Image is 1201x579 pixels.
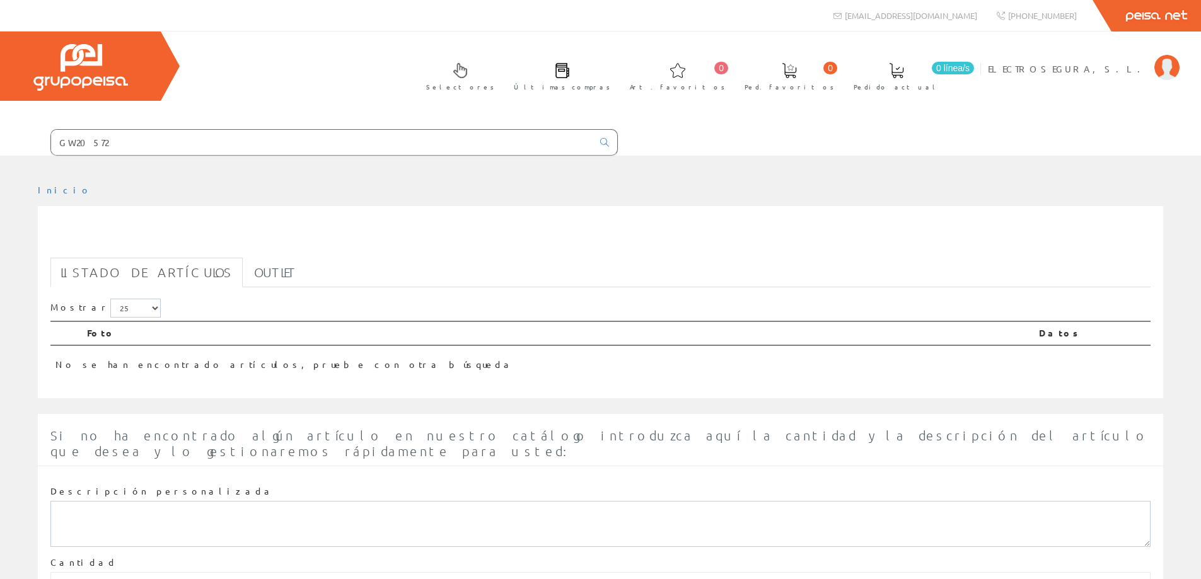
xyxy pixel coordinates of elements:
[932,62,974,74] span: 0 línea/s
[1034,321,1151,345] th: Datos
[50,258,243,287] a: Listado de artículos
[823,62,837,74] span: 0
[414,52,501,98] a: Selectores
[51,130,593,155] input: Buscar ...
[988,52,1180,64] a: ELECTROSEGURA, S.L.
[854,81,939,93] span: Pedido actual
[110,299,161,318] select: Mostrar
[1008,10,1077,21] span: [PHONE_NUMBER]
[33,44,128,91] img: Grupo Peisa
[50,556,117,569] label: Cantidad
[501,52,617,98] a: Últimas compras
[50,485,274,498] label: Descripción personalizada
[50,345,1034,376] td: No se han encontrado artículos, pruebe con otra búsqueda
[244,258,306,287] a: Outlet
[50,428,1148,459] span: Si no ha encontrado algún artículo en nuestro catálogo introduzca aquí la cantidad y la descripci...
[845,10,977,21] span: [EMAIL_ADDRESS][DOMAIN_NAME]
[630,81,725,93] span: Art. favoritos
[50,226,1151,251] h1: GW20572
[841,52,977,98] a: 0 línea/s Pedido actual
[514,81,610,93] span: Últimas compras
[38,184,91,195] a: Inicio
[745,81,834,93] span: Ped. favoritos
[988,62,1148,75] span: ELECTROSEGURA, S.L.
[426,81,494,93] span: Selectores
[714,62,728,74] span: 0
[50,299,161,318] label: Mostrar
[82,321,1034,345] th: Foto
